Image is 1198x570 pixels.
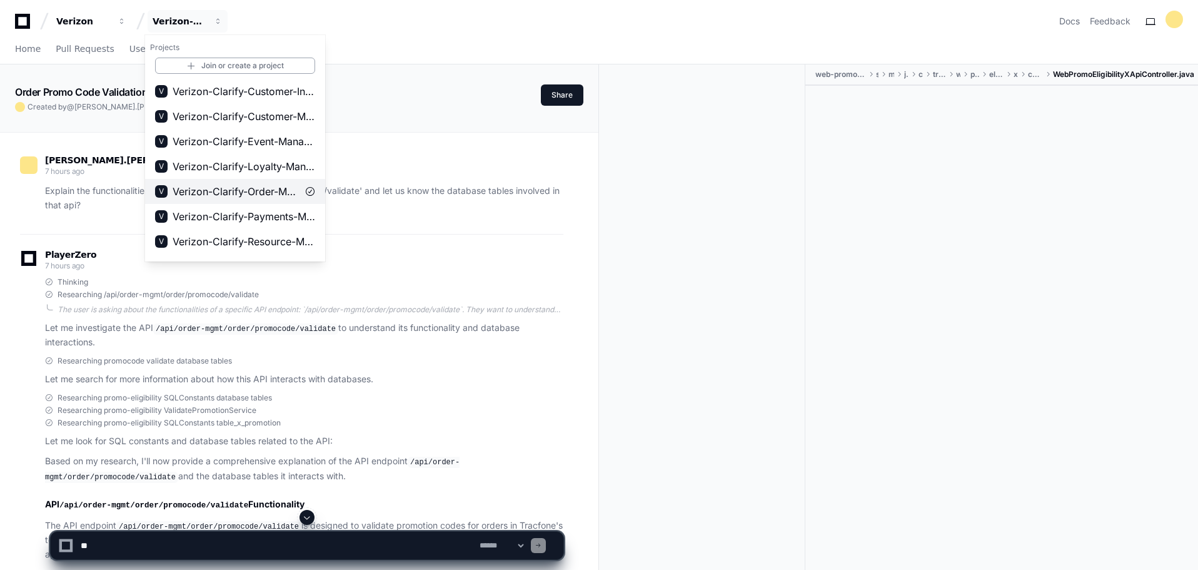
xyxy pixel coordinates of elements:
[155,85,168,98] div: V
[970,69,979,79] span: promo
[56,45,114,53] span: Pull Requests
[815,69,866,79] span: web-promo-eligibility-xapi
[155,135,168,148] div: V
[58,290,259,300] span: Researching /api/order-mgmt/order/promocode/validate
[58,405,256,415] span: Researching promo-eligibility ValidatePromotionService
[45,434,563,449] p: Let me look for SQL constants and database tables related to the API:
[148,10,228,33] button: Verizon-Clarify-Order-Management
[904,69,909,79] span: java
[1053,69,1194,79] span: WebPromoEligibilityXApiController.java
[59,501,248,510] code: /api/order-mgmt/order/promocode/validate
[28,102,239,112] span: Created by
[56,35,114,64] a: Pull Requests
[129,45,154,53] span: Users
[45,261,84,270] span: 7 hours ago
[51,10,131,33] button: Verizon
[173,234,315,249] span: Verizon-Clarify-Resource-Management
[1090,15,1130,28] button: Feedback
[45,155,205,165] span: [PERSON_NAME].[PERSON_NAME]
[876,69,878,79] span: src
[541,84,583,106] button: Share
[1059,15,1080,28] a: Docs
[45,166,84,176] span: 7 hours ago
[956,69,960,79] span: web
[173,209,315,224] span: Verizon-Clarify-Payments-Management
[155,58,315,74] a: Join or create a project
[58,277,88,287] span: Thinking
[153,15,206,28] div: Verizon-Clarify-Order-Management
[45,457,460,483] code: /api/order-mgmt/order/promocode/validate
[56,15,110,28] div: Verizon
[173,109,315,124] span: Verizon-Clarify-Customer-Management
[129,35,154,64] a: Users
[155,235,168,248] div: V
[74,102,198,111] span: [PERSON_NAME].[PERSON_NAME]
[155,185,168,198] div: V
[45,454,563,484] p: Based on my research, I'll now provide a comprehensive explanation of the API endpoint and the da...
[15,35,41,64] a: Home
[1014,69,1018,79] span: xapi
[58,305,563,315] div: The user is asking about the functionalities of a specific API endpoint: `/api/order-mgmt/order/p...
[45,321,563,350] p: Let me investigate the API to understand its functionality and database interactions.
[155,210,168,223] div: V
[15,86,166,98] app-text-character-animate: Order Promo Code Validation API
[155,110,168,123] div: V
[58,418,281,428] span: Researching promo-eligibility SQLConstants table_x_promotion
[888,69,894,79] span: main
[155,160,168,173] div: V
[67,102,74,111] span: @
[173,184,298,199] span: Verizon-Clarify-Order-Management
[45,251,96,258] span: PlayerZero
[15,45,41,53] span: Home
[58,393,272,403] span: Researching promo-eligibility SQLConstants database tables
[919,69,923,79] span: com
[145,38,325,58] h1: Projects
[1028,69,1044,79] span: controller
[989,69,1003,79] span: eligibility
[173,84,315,99] span: Verizon-Clarify-Customer-Integrations
[45,498,563,512] h2: API Functionality
[145,35,325,262] div: Verizon
[45,184,563,213] p: Explain the functionalities of API '/api/order-mgmt/order/promocode/validate' and let us know the...
[153,323,338,335] code: /api/order-mgmt/order/promocode/validate
[58,356,232,366] span: Researching promocode validate database tables
[45,372,563,387] p: Let me search for more information about how this API interacts with databases.
[173,134,315,149] span: Verizon-Clarify-Event-Management
[173,159,315,174] span: Verizon-Clarify-Loyalty-Management
[933,69,946,79] span: tracfone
